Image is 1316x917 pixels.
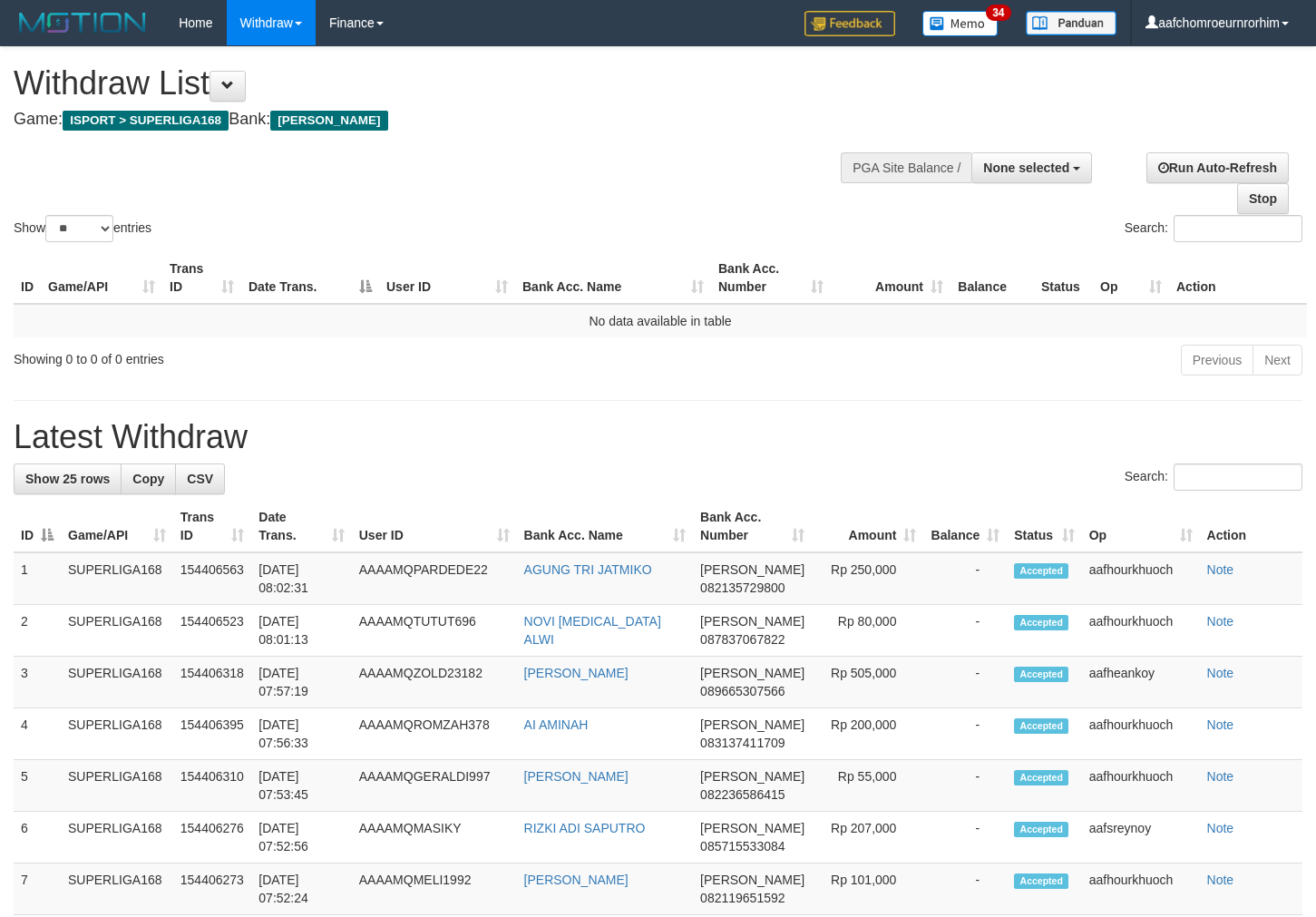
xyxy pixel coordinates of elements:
[1007,501,1081,552] th: Status: activate to sort column ascending
[804,11,895,36] img: Feedback.jpg
[700,684,785,698] span: Copy 089665307566 to clipboard
[1181,345,1253,376] a: Previous
[352,760,517,812] td: AAAAMQGERALDI997
[700,891,785,905] span: Copy 082119651592 to clipboard
[251,657,351,708] td: [DATE] 07:57:19
[352,605,517,657] td: AAAAMQTUTUT696
[1207,821,1234,835] a: Note
[700,580,785,595] span: Copy 082135729800 to clipboard
[14,708,61,760] td: 4
[173,501,252,552] th: Trans ID: activate to sort column ascending
[831,252,950,304] th: Amount: activate to sort column ascending
[812,605,923,657] td: Rp 80,000
[25,472,110,486] span: Show 25 rows
[693,501,812,552] th: Bank Acc. Number: activate to sort column ascending
[1014,563,1068,579] span: Accepted
[700,562,804,577] span: [PERSON_NAME]
[14,501,61,552] th: ID: activate to sort column descending
[45,215,113,242] select: Showentries
[700,787,785,802] span: Copy 082236586415 to clipboard
[986,5,1010,21] span: 34
[1014,770,1068,785] span: Accepted
[251,708,351,760] td: [DATE] 07:56:33
[841,152,971,183] div: PGA Site Balance /
[1200,501,1302,552] th: Action
[14,215,151,242] label: Show entries
[173,760,252,812] td: 154406310
[1146,152,1289,183] a: Run Auto-Refresh
[1082,812,1200,863] td: aafsreynoy
[1082,501,1200,552] th: Op: activate to sort column ascending
[524,562,652,577] a: AGUNG TRI JATMIKO
[1082,760,1200,812] td: aafhourkhuoch
[241,252,379,304] th: Date Trans.: activate to sort column descending
[1034,252,1093,304] th: Status
[173,657,252,708] td: 154406318
[1207,666,1234,680] a: Note
[923,812,1007,863] td: -
[1014,667,1068,682] span: Accepted
[700,666,804,680] span: [PERSON_NAME]
[352,657,517,708] td: AAAAMQZOLD23182
[812,760,923,812] td: Rp 55,000
[132,472,164,486] span: Copy
[352,501,517,552] th: User ID: activate to sort column ascending
[352,812,517,863] td: AAAAMQMASIKY
[1125,463,1302,491] label: Search:
[812,552,923,605] td: Rp 250,000
[251,863,351,915] td: [DATE] 07:52:24
[61,708,173,760] td: SUPERLIGA168
[700,873,804,887] span: [PERSON_NAME]
[61,552,173,605] td: SUPERLIGA168
[971,152,1092,183] button: None selected
[14,863,61,915] td: 7
[812,657,923,708] td: Rp 505,000
[251,812,351,863] td: [DATE] 07:52:56
[700,821,804,835] span: [PERSON_NAME]
[711,252,831,304] th: Bank Acc. Number: activate to sort column ascending
[1014,873,1068,889] span: Accepted
[1026,11,1116,35] img: panduan.png
[1125,215,1302,242] label: Search:
[61,812,173,863] td: SUPERLIGA168
[173,708,252,760] td: 154406395
[812,812,923,863] td: Rp 207,000
[983,161,1069,175] span: None selected
[251,501,351,552] th: Date Trans.: activate to sort column ascending
[950,252,1034,304] th: Balance
[61,605,173,657] td: SUPERLIGA168
[524,821,646,835] a: RIZKI ADI SAPUTRO
[524,873,629,887] a: [PERSON_NAME]
[14,304,1307,337] td: No data available in table
[1082,605,1200,657] td: aafhourkhuoch
[1093,252,1169,304] th: Op: activate to sort column ascending
[524,666,629,680] a: [PERSON_NAME]
[14,9,151,36] img: MOTION_logo.png
[923,708,1007,760] td: -
[923,863,1007,915] td: -
[1174,463,1302,491] input: Search:
[1169,252,1307,304] th: Action
[812,501,923,552] th: Amount: activate to sort column ascending
[270,111,387,131] span: [PERSON_NAME]
[517,501,694,552] th: Bank Acc. Name: activate to sort column ascending
[14,552,61,605] td: 1
[14,657,61,708] td: 3
[14,111,859,129] h4: Game: Bank:
[173,605,252,657] td: 154406523
[121,463,176,494] a: Copy
[1082,657,1200,708] td: aafheankoy
[63,111,229,131] span: ISPORT > SUPERLIGA168
[812,708,923,760] td: Rp 200,000
[379,252,515,304] th: User ID: activate to sort column ascending
[61,760,173,812] td: SUPERLIGA168
[14,812,61,863] td: 6
[923,657,1007,708] td: -
[14,343,535,368] div: Showing 0 to 0 of 0 entries
[700,736,785,750] span: Copy 083137411709 to clipboard
[524,614,661,647] a: NOVI [MEDICAL_DATA] ALWI
[14,252,41,304] th: ID
[1207,562,1234,577] a: Note
[515,252,711,304] th: Bank Acc. Name: activate to sort column ascending
[251,760,351,812] td: [DATE] 07:53:45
